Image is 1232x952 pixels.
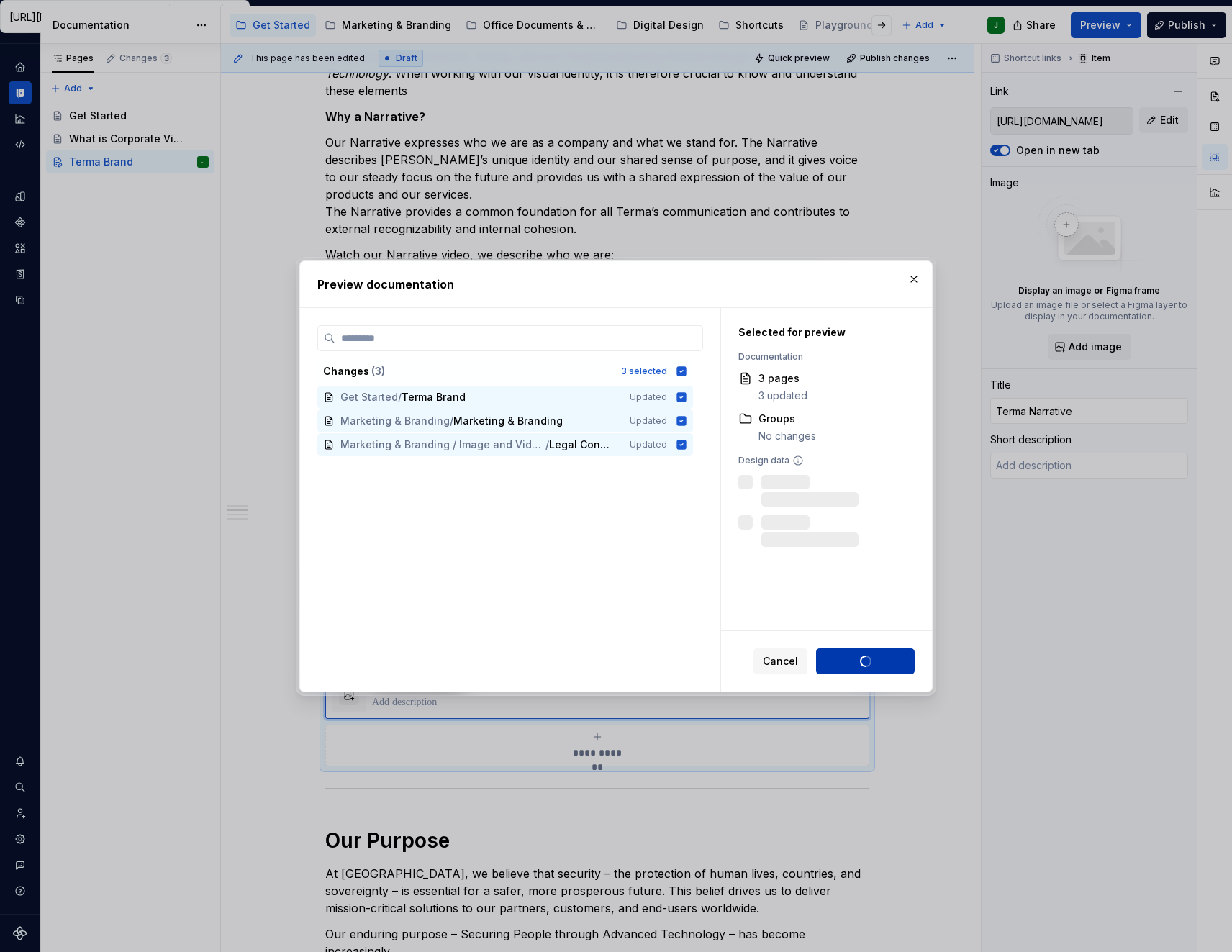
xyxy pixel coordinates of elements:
[545,438,549,452] span: /
[630,439,667,450] span: Updated
[758,389,807,403] div: 3 updated
[549,438,610,452] span: Legal Considerations
[453,414,563,428] span: Marketing & Branding
[758,371,807,386] div: 3 pages
[738,455,898,466] div: Design data
[340,390,398,404] span: Get Started
[738,351,898,363] div: Documentation
[340,438,545,452] span: Marketing & Branding / Image and Video / Legal Considerations & GDPR
[398,390,402,404] span: /
[450,414,453,428] span: /
[763,654,798,668] span: Cancel
[753,648,807,674] button: Cancel
[621,366,667,377] div: 3 selected
[758,429,816,443] div: No changes
[630,415,667,427] span: Updated
[738,325,898,340] div: Selected for preview
[323,364,612,378] div: Changes
[402,390,466,404] span: Terma Brand
[317,276,915,293] h2: Preview documentation
[758,412,816,426] div: Groups
[340,414,450,428] span: Marketing & Branding
[630,391,667,403] span: Updated
[371,365,385,377] span: ( 3 )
